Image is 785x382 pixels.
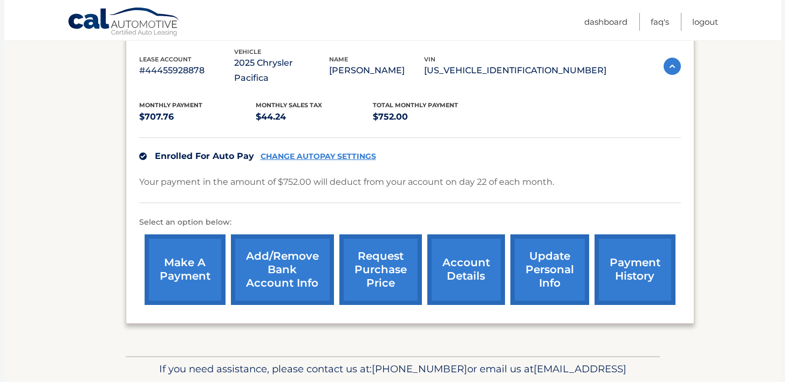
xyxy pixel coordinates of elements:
a: Dashboard [584,13,627,31]
span: [PHONE_NUMBER] [372,363,467,375]
span: Enrolled For Auto Pay [155,151,254,161]
a: Cal Automotive [67,7,181,38]
p: [PERSON_NAME] [329,63,424,78]
p: Your payment in the amount of $752.00 will deduct from your account on day 22 of each month. [139,175,554,190]
span: lease account [139,55,192,63]
p: $752.00 [373,109,490,124]
a: Logout [692,13,718,31]
img: accordion-active.svg [664,58,681,75]
span: Monthly Payment [139,101,202,109]
p: 2025 Chrysler Pacifica [234,55,329,86]
a: Add/Remove bank account info [231,234,334,305]
p: [US_VEHICLE_IDENTIFICATION_NUMBER] [424,63,606,78]
span: Monthly sales Tax [256,101,322,109]
a: request purchase price [339,234,422,305]
a: update personal info [510,234,589,305]
a: FAQ's [651,13,669,31]
a: account details [427,234,505,305]
span: Total Monthly Payment [373,101,458,109]
p: $44.24 [256,109,373,124]
p: #44455928878 [139,63,234,78]
a: payment history [595,234,675,305]
a: CHANGE AUTOPAY SETTINGS [261,152,376,161]
span: name [329,55,348,63]
p: Select an option below: [139,216,681,229]
span: vin [424,55,435,63]
p: $707.76 [139,109,256,124]
span: vehicle [234,48,261,55]
img: check.svg [139,152,147,160]
a: make a payment [145,234,226,305]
